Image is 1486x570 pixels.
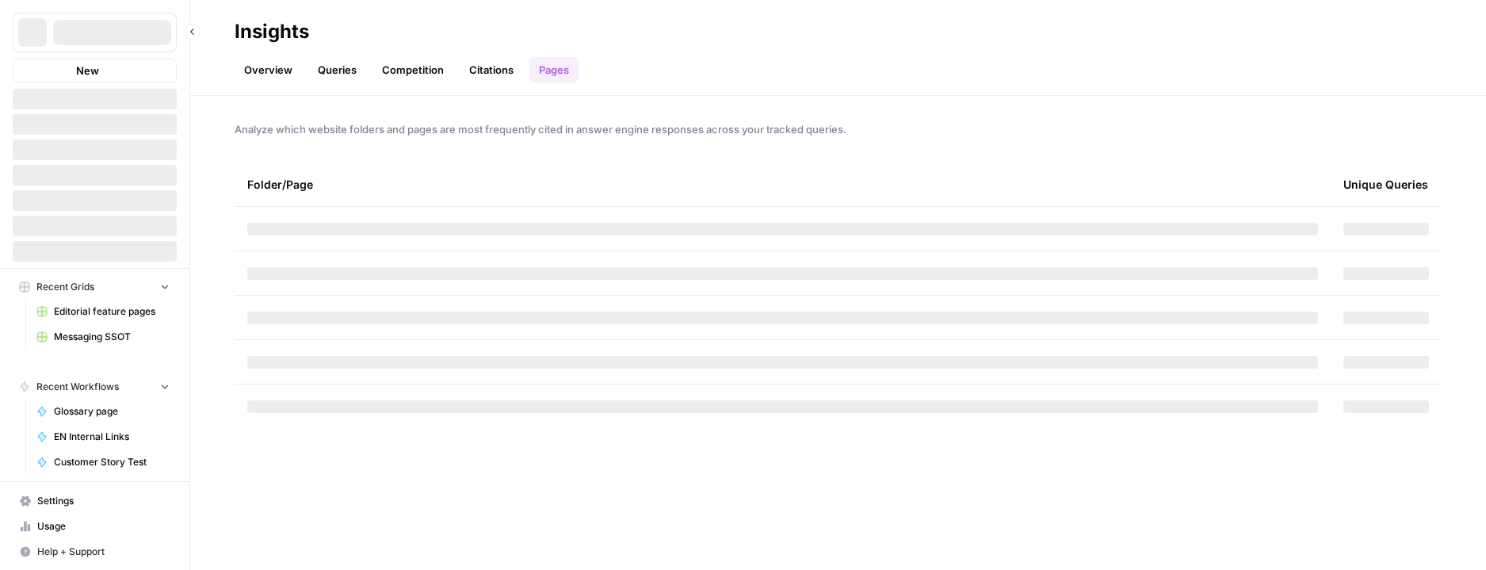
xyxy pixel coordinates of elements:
[372,57,453,82] a: Competition
[235,121,1442,137] span: Analyze which website folders and pages are most frequently cited in answer engine responses acro...
[29,399,177,424] a: Glossary page
[235,19,309,44] div: Insights
[54,304,170,319] span: Editorial feature pages
[29,449,177,475] a: Customer Story Test
[36,380,119,394] span: Recent Workflows
[37,545,170,559] span: Help + Support
[13,375,177,399] button: Recent Workflows
[54,430,170,444] span: EN Internal Links
[460,57,523,82] a: Citations
[13,59,177,82] button: New
[37,519,170,534] span: Usage
[13,539,177,564] button: Help + Support
[13,488,177,514] a: Settings
[529,57,579,82] a: Pages
[54,455,170,469] span: Customer Story Test
[247,163,1318,206] div: Folder/Page
[235,57,302,82] a: Overview
[37,494,170,508] span: Settings
[76,63,99,78] span: New
[13,514,177,539] a: Usage
[29,424,177,449] a: EN Internal Links
[36,280,94,294] span: Recent Grids
[308,57,366,82] a: Queries
[1343,163,1428,206] div: Unique Queries
[54,330,170,344] span: Messaging SSOT
[13,275,177,299] button: Recent Grids
[54,404,170,419] span: Glossary page
[29,299,177,324] a: Editorial feature pages
[29,324,177,350] a: Messaging SSOT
